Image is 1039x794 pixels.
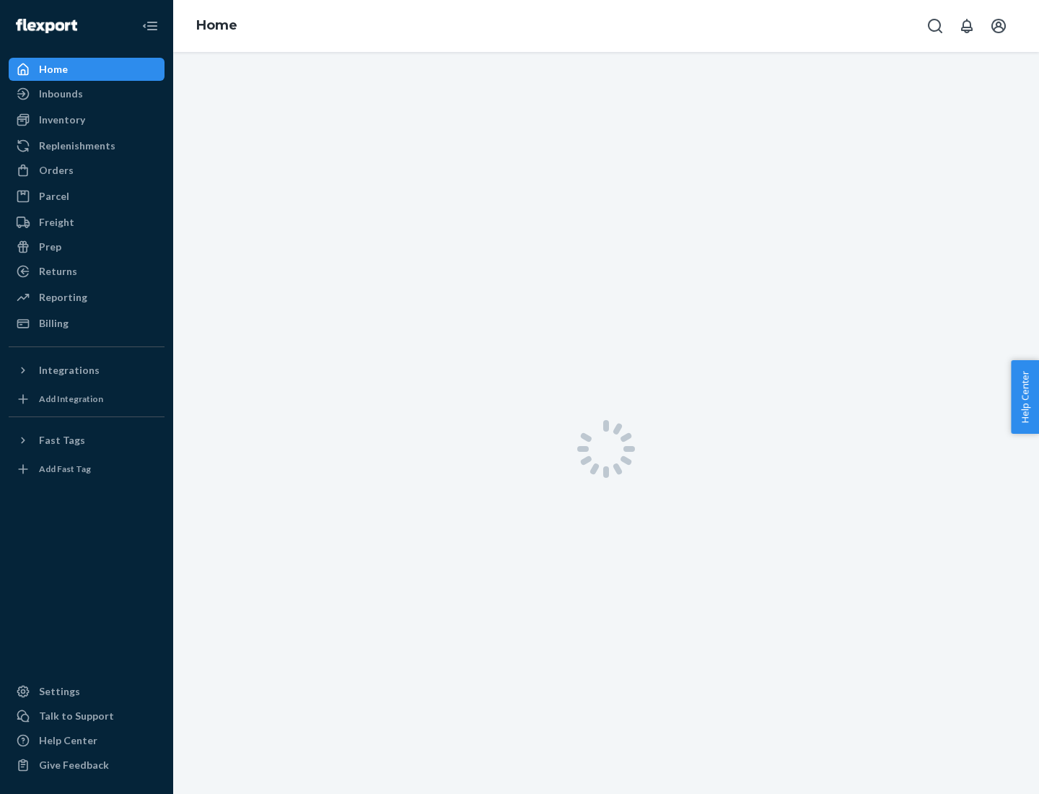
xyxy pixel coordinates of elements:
a: Talk to Support [9,704,165,728]
ol: breadcrumbs [185,5,249,47]
a: Add Fast Tag [9,458,165,481]
div: Parcel [39,189,69,204]
a: Freight [9,211,165,234]
div: Fast Tags [39,433,85,448]
a: Home [9,58,165,81]
a: Prep [9,235,165,258]
a: Inventory [9,108,165,131]
button: Close Navigation [136,12,165,40]
div: Replenishments [39,139,115,153]
button: Integrations [9,359,165,382]
a: Parcel [9,185,165,208]
button: Give Feedback [9,754,165,777]
a: Billing [9,312,165,335]
div: Settings [39,684,80,699]
div: Add Fast Tag [39,463,91,475]
a: Home [196,17,237,33]
div: Inventory [39,113,85,127]
div: Reporting [39,290,87,305]
button: Open notifications [952,12,981,40]
img: Flexport logo [16,19,77,33]
a: Replenishments [9,134,165,157]
button: Fast Tags [9,429,165,452]
div: Help Center [39,733,97,748]
div: Orders [39,163,74,178]
div: Returns [39,264,77,279]
a: Help Center [9,729,165,752]
button: Open Search Box [921,12,950,40]
div: Billing [39,316,69,331]
button: Help Center [1011,360,1039,434]
a: Inbounds [9,82,165,105]
div: Home [39,62,68,77]
a: Orders [9,159,165,182]
button: Open account menu [984,12,1013,40]
a: Add Integration [9,388,165,411]
a: Settings [9,680,165,703]
a: Reporting [9,286,165,309]
a: Returns [9,260,165,283]
div: Freight [39,215,74,230]
div: Add Integration [39,393,103,405]
div: Talk to Support [39,709,114,723]
div: Integrations [39,363,100,378]
div: Prep [39,240,61,254]
div: Give Feedback [39,758,109,772]
div: Inbounds [39,87,83,101]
